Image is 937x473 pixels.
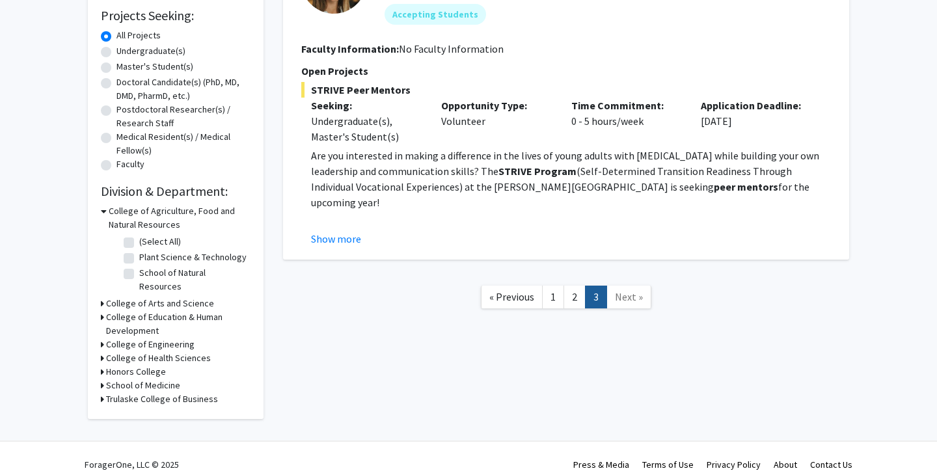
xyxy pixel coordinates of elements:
span: STRIVE Peer Mentors [301,82,831,98]
div: [DATE] [691,98,821,144]
a: 1 [542,286,564,308]
h2: Projects Seeking: [101,8,251,23]
strong: peer mentors [714,180,778,193]
label: Plant Science & Technology [139,250,247,264]
h3: School of Medicine [106,379,180,392]
label: Master's Student(s) [116,60,193,74]
label: Postdoctoral Researcher(s) / Research Staff [116,103,251,130]
a: 2 [564,286,586,308]
label: Medical Resident(s) / Medical Fellow(s) [116,130,251,157]
a: Next Page [606,286,651,308]
label: Undergraduate(s) [116,44,185,58]
p: Time Commitment: [571,98,682,113]
p: Open Projects [301,63,831,79]
h3: College of Health Sciences [106,351,211,365]
h3: Trulaske College of Business [106,392,218,406]
p: Seeking: [311,98,422,113]
p: Application Deadline: [701,98,811,113]
label: Doctoral Candidate(s) (PhD, MD, DMD, PharmD, etc.) [116,75,251,103]
label: (Select All) [139,235,181,249]
a: Press & Media [573,459,629,470]
div: Volunteer [431,98,562,144]
label: Faculty [116,157,144,171]
a: 3 [585,286,607,308]
h2: Division & Department: [101,183,251,199]
button: Show more [311,231,361,247]
label: All Projects [116,29,161,42]
b: Faculty Information: [301,42,399,55]
h3: College of Engineering [106,338,195,351]
div: 0 - 5 hours/week [562,98,692,144]
h3: College of Agriculture, Food and Natural Resources [109,204,251,232]
mat-chip: Accepting Students [385,4,486,25]
strong: STRIVE Program [498,165,577,178]
a: Previous [481,286,543,308]
p: Opportunity Type: [441,98,552,113]
iframe: Chat [10,414,55,463]
span: No Faculty Information [399,42,504,55]
h3: Honors College [106,365,166,379]
h3: College of Arts and Science [106,297,214,310]
a: Privacy Policy [707,459,761,470]
div: Undergraduate(s), Master's Student(s) [311,113,422,144]
p: Are you interested in making a difference in the lives of young adults with [MEDICAL_DATA] while ... [311,148,831,210]
label: School of Natural Resources [139,266,247,293]
nav: Page navigation [283,273,849,325]
a: Terms of Use [642,459,694,470]
h3: College of Education & Human Development [106,310,251,338]
a: Contact Us [810,459,852,470]
span: « Previous [489,290,534,303]
a: About [774,459,797,470]
span: Next » [615,290,643,303]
